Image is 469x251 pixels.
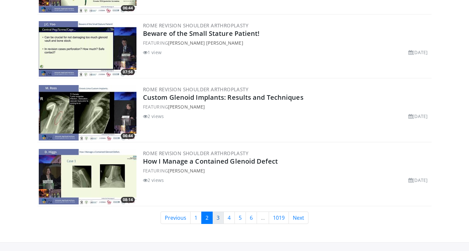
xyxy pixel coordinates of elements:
[121,197,135,203] span: 08:14
[37,212,432,224] nav: Search results pages
[269,212,289,224] a: 1019
[121,69,135,75] span: 07:58
[143,113,164,120] li: 2 views
[223,212,235,224] a: 4
[212,212,224,224] a: 3
[39,21,136,77] img: f698fea7-5831-4941-ba63-68e2a36cbf6a.300x170_q85_crop-smart_upscale.jpg
[168,104,205,110] a: [PERSON_NAME]
[408,177,428,184] li: [DATE]
[246,212,257,224] a: 6
[121,133,135,139] span: 06:44
[168,168,205,174] a: [PERSON_NAME]
[234,212,246,224] a: 5
[143,177,164,184] li: 2 views
[143,22,249,29] a: Rome Revision Shoulder Arthroplasty
[201,212,213,224] a: 2
[39,149,136,204] img: 5bdf663b-a369-4b2f-93a2-600cefa0ea73.300x170_q85_crop-smart_upscale.jpg
[39,21,136,77] a: 07:58
[39,149,136,204] a: 08:14
[143,49,162,56] li: 1 view
[143,103,430,110] div: FEATURING
[39,85,136,140] img: 971b7336-e250-4b05-a939-adcc81aff46b.300x170_q85_crop-smart_upscale.jpg
[408,113,428,120] li: [DATE]
[143,93,304,102] a: Custom Glenoid Implants: Results and Techniques
[143,167,430,174] div: FEATURING
[143,150,249,156] a: Rome Revision Shoulder Arthroplasty
[143,29,260,38] a: Beware of the Small Stature Patient!
[143,39,430,46] div: FEATURING
[168,40,243,46] a: [PERSON_NAME] [PERSON_NAME]
[39,85,136,140] a: 06:44
[408,49,428,56] li: [DATE]
[121,5,135,11] span: 06:44
[161,212,191,224] a: Previous
[143,86,249,93] a: Rome Revision Shoulder Arthroplasty
[289,212,308,224] a: Next
[143,157,278,166] a: How I Manage a Contained Glenoid Defect
[190,212,202,224] a: 1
